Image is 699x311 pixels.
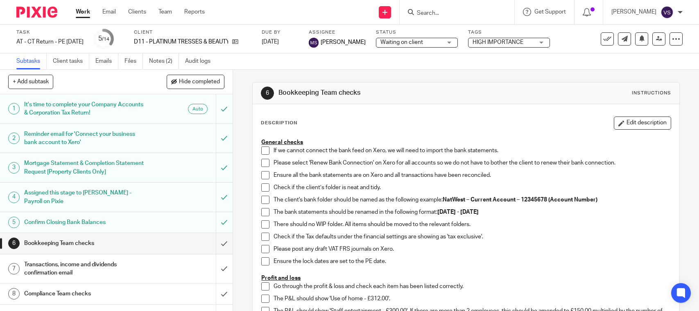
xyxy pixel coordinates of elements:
[376,29,458,36] label: Status
[274,171,670,179] p: Ensure all the bank statements are on Xero and all transactions have been reconciled.
[128,8,146,16] a: Clients
[8,238,20,249] div: 6
[16,29,84,36] label: Task
[8,263,20,274] div: 7
[24,216,147,229] h1: Confirm Closing Bank Balances
[16,7,57,18] img: Pixie
[661,6,674,19] img: svg%3E
[278,89,484,97] h1: Bookkeeping Team checks
[158,8,172,16] a: Team
[274,282,670,290] p: Go through the profit & loss and check each item has been listed correctly.
[24,187,147,208] h1: Assigned this stage to [PERSON_NAME] - Payroll on Pixie
[262,39,279,45] span: [DATE]
[274,245,670,253] p: Please post any draft VAT FRS journals on Xero.
[274,233,670,241] p: Check if the Tax defaults under the financial settings are showing as 'tax exclusive'.
[24,237,147,249] h1: Bookkeeping Team checks
[261,120,297,126] p: Description
[16,53,47,69] a: Subtasks
[184,8,205,16] a: Reports
[443,197,597,203] strong: NatWest – Current Account – 12345678 (Account Number)
[473,39,523,45] span: HIGH IMPORTANCE
[8,162,20,174] div: 3
[611,8,656,16] p: [PERSON_NAME]
[614,117,671,130] button: Edit description
[98,34,109,43] div: 5
[274,295,670,303] p: The P&L should show 'Use of home - £312.00'.
[321,38,366,46] span: [PERSON_NAME]
[167,75,224,89] button: Hide completed
[102,37,109,41] small: /14
[76,8,90,16] a: Work
[632,90,671,96] div: Instructions
[24,288,147,300] h1: Compliance Team checks
[53,53,89,69] a: Client tasks
[8,192,20,203] div: 4
[124,53,143,69] a: Files
[274,257,670,265] p: Ensure the lock dates are set to the PE date.
[8,217,20,228] div: 5
[134,38,228,46] p: D11 - PLATINUM TRESSES & BEAUTY LTD
[16,38,84,46] div: AT - CT Return - PE [DATE]
[262,29,299,36] label: Due by
[24,157,147,178] h1: Mortgage Statement & Completion Statement Request [Property Clients Only]
[24,98,147,119] h1: It's time to complete your Company Accounts & Corporation Tax Return!
[274,208,670,216] p: The bank statements should be renamed in the following format:
[534,9,566,15] span: Get Support
[437,209,479,215] strong: [DATE] - [DATE]
[188,104,208,114] div: Auto
[95,53,118,69] a: Emails
[24,258,147,279] h1: Transactions, income and dividends confirmation email
[309,38,319,48] img: svg%3E
[8,288,20,300] div: 8
[185,53,217,69] a: Audit logs
[309,29,366,36] label: Assignee
[102,8,116,16] a: Email
[274,183,670,192] p: Check if the client’s folder is neat and tidy.
[380,39,423,45] span: Waiting on client
[261,275,301,281] u: Profit and loss
[468,29,550,36] label: Tags
[134,29,251,36] label: Client
[16,38,84,46] div: AT - CT Return - PE 31-07-2025
[179,79,220,85] span: Hide completed
[8,103,20,114] div: 1
[416,10,490,17] input: Search
[149,53,179,69] a: Notes (2)
[274,220,670,229] p: There should no WIP folder. All items should be moved to the relevant folders.
[274,146,670,155] p: If we cannot connect the bank feed on Xero, we will need to import the bank statements.
[8,133,20,144] div: 2
[261,139,303,145] u: General checks
[8,75,53,89] button: + Add subtask
[24,128,147,149] h1: Reminder email for 'Connect your business bank account to Xero'
[274,196,670,204] p: The client's bank folder should be named as the following example:
[261,87,274,100] div: 6
[274,159,670,167] p: Please select 'Renew Bank Connection' on Xero for all accounts so we do not have to bother the cl...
